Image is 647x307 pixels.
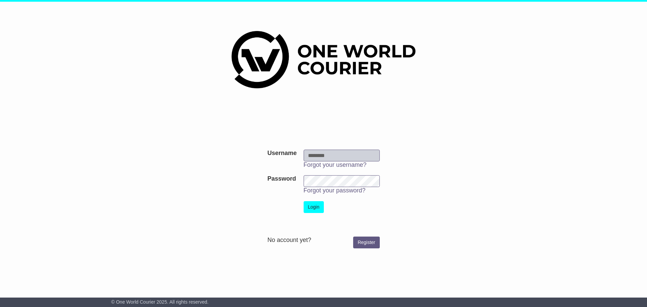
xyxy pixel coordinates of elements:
[267,175,296,183] label: Password
[267,150,297,157] label: Username
[267,237,379,244] div: No account yet?
[353,237,379,248] a: Register
[304,201,324,213] button: Login
[304,161,367,168] a: Forgot your username?
[304,187,366,194] a: Forgot your password?
[111,299,209,305] span: © One World Courier 2025. All rights reserved.
[232,31,415,88] img: One World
